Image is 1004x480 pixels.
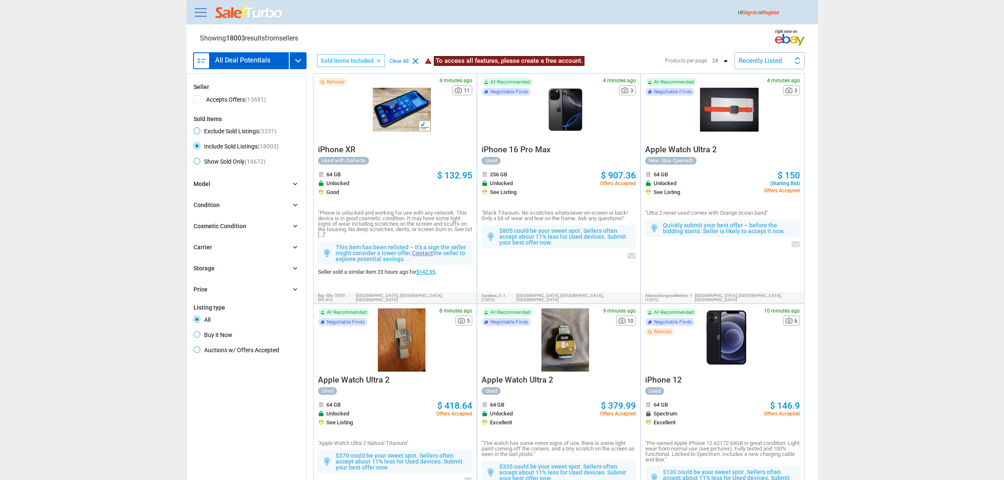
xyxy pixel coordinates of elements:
span: iPhone 16 Pro Max [482,145,551,154]
span: 64 GB [326,172,341,177]
span: Exclude Sold Listings [194,127,277,138]
p: "Apple Watch Ultra 2 Natural Titanium" [318,440,472,446]
a: iPhone 16 Pro Max [482,147,551,154]
span: 8 minutes ago [439,308,472,313]
a: $ 132.95 [437,171,472,180]
span: Good [326,189,339,195]
img: envelop icon [791,241,800,247]
span: 10 [627,318,633,324]
span: AI-Recommended [654,310,694,315]
a: $142.95 [416,269,435,275]
i: chevron_right [291,180,299,188]
span: Offers Accepted [600,181,636,186]
span: $ 379.99 [601,401,636,411]
i: clear [376,58,382,64]
img: saleturbo.com - Online Deals and Discount Coupons [215,5,283,21]
p: "Black Titanium. No scratches whatsoever on screen or back! Only a bit of wear and tear on the fr... [482,210,636,221]
span: 5505 (99.9%) [318,293,345,302]
span: Buy it Now [194,331,232,341]
span: Apple Watch Ultra 2 [482,375,553,385]
span: 3 [794,88,797,93]
span: (3331) [259,128,277,135]
p: This item has been relisted – It's a sign the seller might consider a lower offer. the seller to ... [336,244,468,262]
a: $ 150 [778,171,800,180]
span: AI-Recommended [490,80,530,84]
span: 1 (100%) [482,293,506,302]
span: Excellent [490,420,512,425]
span: AI-Recommended [490,310,530,315]
span: Negotiable Finds [654,320,692,324]
p: "Phone is unlocked and working for use with any network. This device is in good cosmetic conditio... [318,210,472,237]
span: Negotiable Finds [490,320,528,324]
span: (14672) [245,158,266,165]
div: Seller sold a similar item 23 hours ago for . [318,269,472,275]
div: Storage [194,264,215,273]
span: or [758,10,779,16]
p: Quickly submit your best offer – before the bidding starts. Seller is likely to accept it now. [663,222,795,234]
span: saraless_0: [482,293,502,298]
span: 1 (100%) [645,293,692,302]
div: Clear All [389,58,409,64]
p: "The watch has some minor signs of use, there is some light paint coming off the corners, and a t... [482,440,636,457]
i: clear [410,56,420,66]
span: 4 minutes ago [767,78,800,83]
div: Condition [194,201,220,210]
span: (13681) [245,96,266,103]
span: Sold Items Included [320,57,374,64]
span: AI-Recommended [654,80,694,84]
span: 64 GB [326,402,341,407]
span: 4 minutes ago [603,78,636,83]
span: See Listing [654,189,680,195]
span: Unlocked [326,181,349,186]
a: Register [762,10,779,16]
span: 256 GB [490,172,507,177]
span: 64 GB [654,172,668,177]
div: Carrier [194,243,212,252]
span: Offers Accepted [600,411,636,416]
span: Include Sold Listings [194,143,279,153]
span: 9 minutes ago [603,308,636,313]
div: Price [194,285,207,294]
p: "Pre-owned Apple iPhone 12 A2172 64GB in great condition. Light wear from normal use (see picture... [645,440,799,462]
a: Contact [412,250,433,256]
span: iPhone 12 [645,375,682,385]
p: $805 could be your sweet spot. Sellers often accept about 11% less for Used devices. Submit your ... [499,228,632,245]
span: 64 GB [490,402,504,407]
span: 4 minutes ago [439,78,472,83]
a: $ 907.36 [601,171,636,180]
i: warning [425,57,432,65]
span: 10 minutes ago [764,308,800,313]
a: iPhone 12 [645,378,682,384]
a: $ 146.9 [770,402,800,410]
i: chevron_right [291,285,299,294]
a: Apple Watch Ultra 2 [318,378,390,384]
span: Negotiable Finds [327,320,365,324]
span: AI-Recommended [327,310,367,315]
span: big--sky: [318,293,334,298]
span: 18003 [226,34,245,42]
div: Cosmetic Condition [194,222,246,231]
span: 6 [794,318,797,324]
a: Apple Watch Ultra 2 [482,378,553,384]
span: $ 132.95 [437,170,472,181]
span: 5 [467,318,470,324]
span: All [194,316,210,326]
img: envelop icon [627,253,636,259]
span: Offers Accepted [764,411,800,416]
span: Offers Accepted [764,188,800,193]
div: Recently Listed [739,58,782,64]
div: Used [482,157,501,164]
span: Spectrum [654,411,677,416]
span: 3 [630,88,633,93]
div: New (Box Opened) [645,157,697,164]
a: Apple Watch Ultra 2 [645,147,717,154]
span: Auctions w/ Offers Accepted [194,346,279,356]
span: See Listing [326,420,353,425]
span: $ 418.64 [437,401,472,411]
span: (Starting Bid) [764,181,800,186]
span: Show Sold Only [194,158,266,168]
a: $ 379.99 [601,402,636,410]
span: Accepts Offers [194,95,266,106]
span: Unlocked [490,411,513,416]
span: Unlocked [490,181,513,186]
